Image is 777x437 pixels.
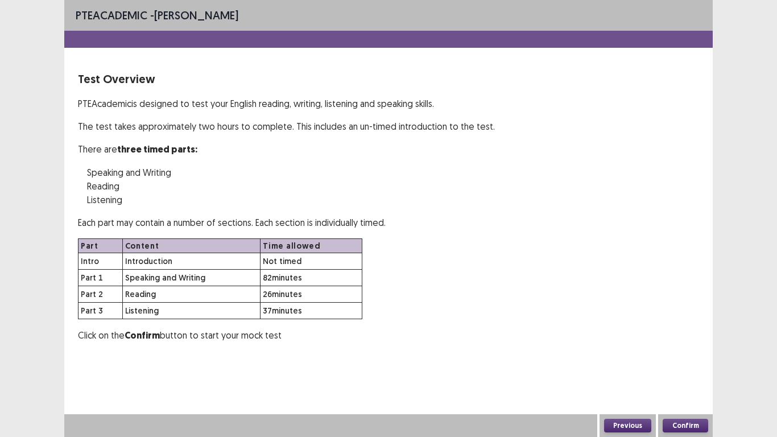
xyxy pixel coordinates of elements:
[78,239,123,253] th: Part
[663,419,708,432] button: Confirm
[87,179,699,193] p: Reading
[87,193,699,207] p: Listening
[261,239,362,253] th: Time allowed
[78,270,123,286] td: Part 1
[261,253,362,270] td: Not timed
[78,216,699,229] p: Each part may contain a number of sections. Each section is individually timed.
[122,303,261,319] td: Listening
[78,119,699,133] p: The test takes approximately two hours to complete. This includes an un-timed introduction to the...
[87,166,699,179] p: Speaking and Writing
[125,329,160,341] strong: Confirm
[604,419,651,432] button: Previous
[122,286,261,303] td: Reading
[122,253,261,270] td: Introduction
[78,253,123,270] td: Intro
[78,286,123,303] td: Part 2
[76,7,238,24] p: - [PERSON_NAME]
[76,8,147,22] span: PTE academic
[78,71,699,88] p: Test Overview
[78,142,699,156] p: There are
[78,303,123,319] td: Part 3
[261,286,362,303] td: 26 minutes
[78,97,699,110] p: PTE Academic is designed to test your English reading, writing, listening and speaking skills.
[117,143,197,155] strong: three timed parts:
[78,328,699,343] p: Click on the button to start your mock test
[261,270,362,286] td: 82 minutes
[122,270,261,286] td: Speaking and Writing
[122,239,261,253] th: Content
[261,303,362,319] td: 37 minutes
